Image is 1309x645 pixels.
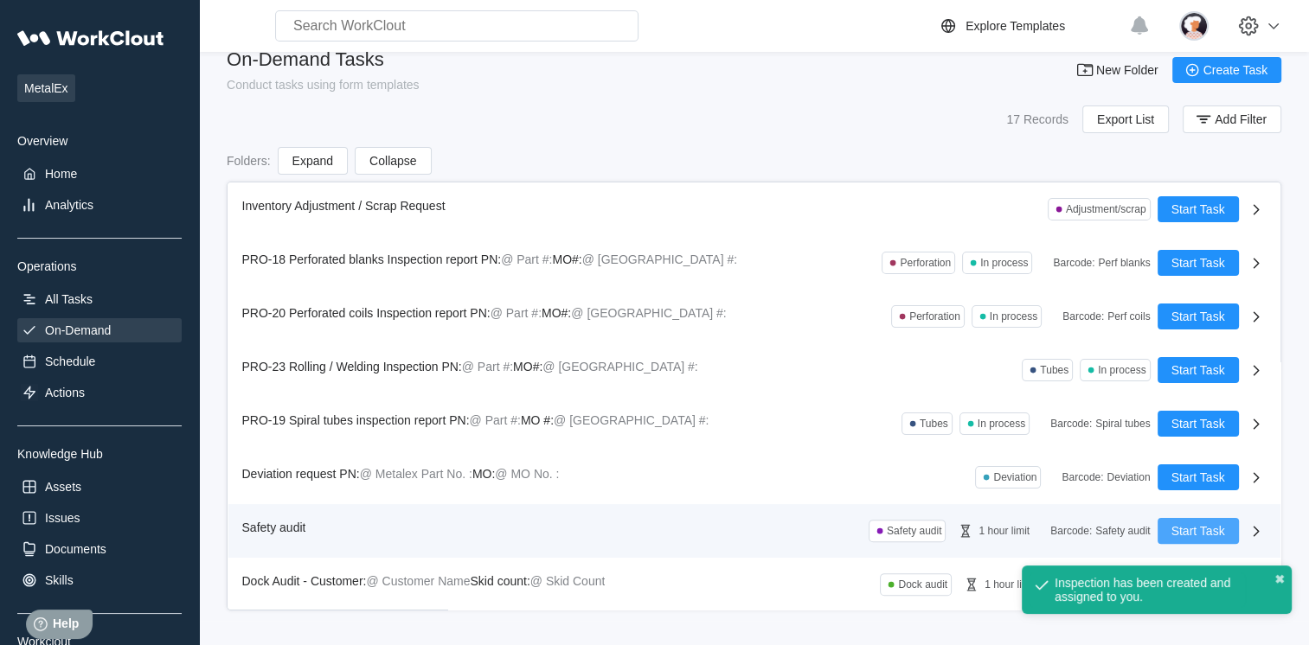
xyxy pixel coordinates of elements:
[1095,418,1150,430] div: Spiral tubes
[1171,257,1225,269] span: Start Task
[1096,64,1158,76] span: New Folder
[1158,518,1239,544] button: Start Task
[45,323,111,337] div: On-Demand
[1203,64,1267,76] span: Create Task
[242,360,462,374] span: PRO-23 Rolling / Welding Inspection PN:
[1158,357,1239,383] button: Start Task
[491,306,542,320] mark: @ Part #:
[1053,257,1094,269] div: Barcode :
[228,182,1280,236] a: Inventory Adjustment / Scrap RequestAdjustment/scrapStart Task
[227,48,420,71] div: On-Demand Tasks
[978,418,1025,430] div: In process
[278,147,348,175] button: Expand
[1098,257,1150,269] div: Perf blanks
[472,467,495,481] span: MO:
[542,306,571,320] span: MO#:
[228,236,1280,290] a: PRO-18 Perforated blanks Inspection report PN:@ Part #:MO#:@ [GEOGRAPHIC_DATA] #:PerforationIn pr...
[1006,112,1068,126] div: 17 Records
[242,467,360,481] span: Deviation request PN:
[17,259,182,273] div: Operations
[552,252,581,266] span: MO#:
[1274,572,1285,586] button: close
[1158,411,1239,437] button: Start Task
[1055,576,1238,603] div: Inspection has been created and assigned to you.
[985,578,1036,591] div: 1 hour limit
[17,380,182,405] a: Actions
[242,574,367,588] span: Dock Audit - Customer:
[542,360,697,374] mark: @ [GEOGRAPHIC_DATA] #:
[242,306,491,320] span: PRO-20 Perforated coils Inspection report PN:
[1158,303,1239,329] button: Start Task
[1050,525,1092,537] div: Barcode :
[990,310,1037,322] div: In process
[275,10,638,42] input: Search WorkClout
[898,578,947,591] div: Dock audit
[366,574,470,588] mark: @ Customer Name
[45,573,74,587] div: Skills
[228,343,1280,397] a: PRO-23 Rolling / Welding Inspection PN:@ Part #:MO#:@ [GEOGRAPHIC_DATA] #:TubesIn processStart Task
[45,542,106,556] div: Documents
[938,16,1120,36] a: Explore Templates
[292,155,333,167] span: Expand
[45,167,77,181] div: Home
[966,19,1065,33] div: Explore Templates
[1107,310,1150,322] div: Perf coils
[979,525,1030,537] div: 1 hour limit
[1040,364,1068,376] div: Tubes
[17,134,182,148] div: Overview
[45,386,85,399] div: Actions
[360,467,472,481] mark: @ Metalex Part No. :
[554,413,709,427] mark: @ [GEOGRAPHIC_DATA] #:
[228,290,1280,343] a: PRO-20 Perforated coils Inspection report PN:@ Part #:MO#:@ [GEOGRAPHIC_DATA] #:PerforationIn pro...
[1215,113,1267,125] span: Add Filter
[1171,364,1225,376] span: Start Task
[1171,418,1225,430] span: Start Task
[45,198,93,212] div: Analytics
[228,397,1280,450] a: PRO-19 Spiral tubes inspection report PN:@ Part #:MO #:@ [GEOGRAPHIC_DATA] #:TubesIn processBarco...
[228,450,1280,504] a: Deviation request PN:@ Metalex Part No. :MO:@ MO No. :DeviationBarcode:DeviationStart Task
[1172,57,1281,83] button: Create Task
[1171,310,1225,322] span: Start Task
[17,349,182,374] a: Schedule
[993,471,1036,483] div: Deviation
[369,155,416,167] span: Collapse
[17,74,75,102] span: MetalEx
[17,506,182,530] a: Issues
[1066,203,1146,215] div: Adjustment/scrap
[1107,471,1150,483] div: Deviation
[1095,525,1150,537] div: Safety audit
[530,574,606,588] mark: @ Skid Count
[470,413,521,427] mark: @ Part #:
[1097,113,1154,125] span: Export List
[900,257,951,269] div: Perforation
[1062,310,1104,322] div: Barcode :
[1050,418,1092,430] div: Barcode :
[227,154,271,168] div: Folders :
[242,520,306,534] span: Safety audit
[17,287,182,311] a: All Tasks
[1171,525,1225,537] span: Start Task
[495,467,559,481] mark: @ MO No. :
[920,418,948,430] div: Tubes
[980,257,1028,269] div: In process
[1171,471,1225,483] span: Start Task
[887,525,941,537] div: Safety audit
[1171,203,1225,215] span: Start Task
[1179,11,1209,41] img: user-4.png
[17,475,182,499] a: Assets
[909,310,960,322] div: Perforation
[17,447,182,461] div: Knowledge Hub
[1158,464,1239,490] button: Start Task
[1158,250,1239,276] button: Start Task
[1082,105,1169,133] button: Export List
[17,162,182,186] a: Home
[228,504,1280,558] a: Safety auditSafety audit1 hour limitBarcode:Safety auditStart Task
[17,318,182,342] a: On-Demand
[228,558,1280,611] a: Dock Audit - Customer:@ Customer NameSkid count:@ Skid CountDock audit1 hour limitBarcode:Dock au...
[1098,364,1145,376] div: In process
[17,568,182,592] a: Skills
[470,574,529,588] span: Skid count:
[17,193,182,217] a: Analytics
[513,360,542,374] span: MO#:
[582,252,737,266] mark: @ [GEOGRAPHIC_DATA] #:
